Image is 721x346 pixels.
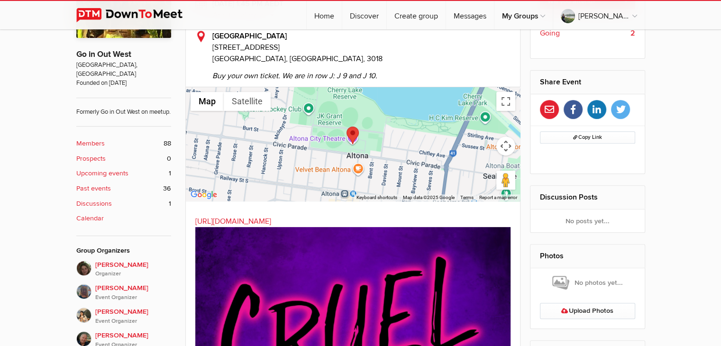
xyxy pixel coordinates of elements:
[95,283,171,302] span: [PERSON_NAME]
[76,168,171,179] a: Upcoming events 1
[494,1,553,29] a: My Groups
[76,199,171,209] a: Discussions 1
[76,98,171,117] span: Formerly Go in Out West on meetup.
[387,1,446,29] a: Create group
[540,27,560,39] span: Going
[95,307,171,326] span: [PERSON_NAME]
[530,209,645,232] div: No posts yet...
[95,270,171,278] i: Organizer
[446,1,494,29] a: Messages
[76,246,171,256] div: Group Organizers
[496,171,515,190] button: Drag Pegman onto the map to open Street View
[76,49,131,59] a: Go in Out West
[76,183,111,194] b: Past events
[76,154,171,164] a: Prospects 0
[212,42,511,53] span: [STREET_ADDRESS]
[76,8,197,22] img: DownToMeet
[76,261,171,279] a: [PERSON_NAME]Organizer
[167,154,171,164] span: 0
[76,154,106,164] b: Prospects
[95,317,171,326] i: Event Organizer
[76,79,171,88] span: Founded on [DATE]
[540,192,598,202] a: Discussion Posts
[95,293,171,302] i: Event Organizer
[76,308,91,323] img: Helen Bertuna
[307,1,342,29] a: Home
[76,278,171,302] a: [PERSON_NAME]Event Organizer
[169,168,171,179] span: 1
[552,275,623,291] span: No photos yet...
[224,92,271,111] button: Show satellite imagery
[573,134,602,140] span: Copy Link
[188,189,219,201] img: Google
[356,194,397,201] button: Keyboard shortcuts
[95,260,171,279] span: [PERSON_NAME]
[496,92,515,111] button: Toggle fullscreen view
[76,261,91,276] img: Mashelle
[212,54,383,64] span: [GEOGRAPHIC_DATA], [GEOGRAPHIC_DATA], 3018
[540,131,635,144] button: Copy Link
[76,199,112,209] b: Discussions
[553,1,645,29] a: [PERSON_NAME]
[76,302,171,326] a: [PERSON_NAME]Event Organizer
[195,217,271,226] a: [URL][DOMAIN_NAME]
[76,213,104,224] b: Calendar
[76,61,171,79] span: [GEOGRAPHIC_DATA], [GEOGRAPHIC_DATA]
[496,137,515,155] button: Map camera controls
[540,303,635,319] a: Upload Photos
[342,1,386,29] a: Discover
[76,138,105,149] b: Members
[540,251,564,261] a: Photos
[76,138,171,149] a: Members 88
[212,64,511,82] span: Buy your own ticket. We are in row J: J 9 and J 10.
[191,92,224,111] button: Show street map
[76,284,91,299] img: Adriana
[460,195,474,200] a: Terms (opens in new tab)
[76,183,171,194] a: Past events 36
[163,183,171,194] span: 36
[630,27,635,39] b: 2
[403,195,455,200] span: Map data ©2025 Google
[212,31,287,41] b: [GEOGRAPHIC_DATA]
[479,195,517,200] a: Report a map error
[169,199,171,209] span: 1
[540,71,635,93] h2: Share Event
[76,168,128,179] b: Upcoming events
[76,213,171,224] a: Calendar
[164,138,171,149] span: 88
[188,189,219,201] a: Click to see this area on Google Maps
